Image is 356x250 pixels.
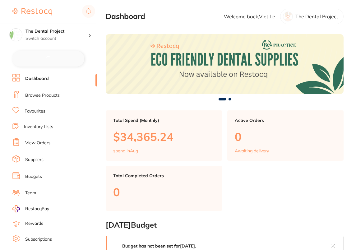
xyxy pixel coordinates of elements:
[295,14,338,19] p: The Dental Project
[25,108,45,114] a: Favourites
[25,140,50,146] a: View Orders
[25,220,43,227] a: Rewards
[24,124,53,130] a: Inventory Lists
[106,221,344,229] h2: [DATE] Budget
[106,12,145,21] h2: Dashboard
[113,130,215,143] p: $34,365.24
[25,157,44,163] a: Suppliers
[227,110,344,161] a: Active Orders0Awaiting delivery
[106,34,344,94] img: Dashboard
[12,5,52,19] a: Restocq Logo
[10,29,22,41] img: The Dental Project
[25,76,49,82] a: Dashboard
[25,190,36,196] a: Team
[12,205,49,212] a: RestocqPay
[12,8,52,16] img: Restocq Logo
[224,14,275,19] p: Welcome back, Viet Le
[235,118,336,123] p: Active Orders
[25,35,88,42] p: Switch account
[113,173,215,178] p: Total Completed Orders
[25,174,42,180] a: Budgets
[106,110,222,161] a: Total Spend (Monthly)$34,365.24spend inAug
[113,118,215,123] p: Total Spend (Monthly)
[235,130,336,143] p: 0
[25,236,52,243] a: Subscriptions
[25,92,60,99] a: Browse Products
[106,166,222,211] a: Total Completed Orders0
[113,186,215,198] p: 0
[12,205,20,212] img: RestocqPay
[25,206,49,212] span: RestocqPay
[122,243,196,249] strong: Budget has not been set for [DATE] .
[25,28,88,35] h4: The Dental Project
[235,148,269,153] p: Awaiting delivery
[113,148,138,153] p: spend in Aug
